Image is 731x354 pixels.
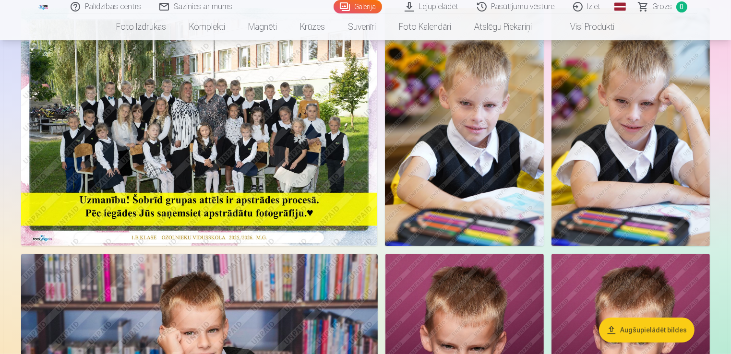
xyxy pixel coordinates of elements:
span: Grozs [653,1,672,12]
a: Magnēti [237,13,289,40]
a: Suvenīri [337,13,388,40]
a: Foto kalendāri [388,13,463,40]
a: Komplekti [178,13,237,40]
a: Krūzes [289,13,337,40]
button: Augšupielādēt bildes [599,318,695,342]
a: Foto izdrukas [105,13,178,40]
a: Atslēgu piekariņi [463,13,544,40]
a: Visi produkti [544,13,626,40]
img: /fa1 [38,4,49,10]
span: 0 [676,1,687,12]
